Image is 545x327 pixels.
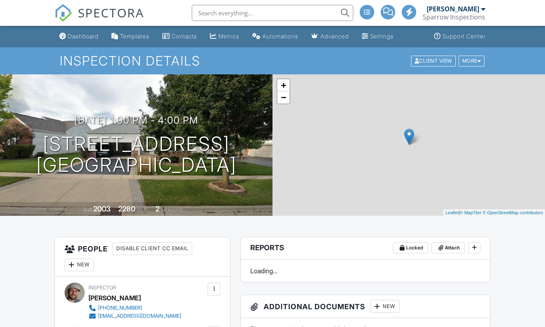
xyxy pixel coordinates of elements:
[445,210,459,215] a: Leaflet
[262,33,298,40] div: Automations
[161,207,183,213] span: bedrooms
[443,209,545,216] div: |
[277,79,289,91] a: Zoom in
[136,207,148,213] span: sq. ft.
[172,33,197,40] div: Contacts
[55,237,230,276] h3: People
[155,205,159,213] div: 2
[88,312,181,320] a: [EMAIL_ADDRESS][DOMAIN_NAME]
[370,33,394,40] div: Settings
[55,11,144,28] a: SPECTORA
[60,54,485,68] h1: Inspection Details
[74,115,198,126] h3: [DATE] 1:00 pm - 4:00 pm
[113,242,192,255] div: Disable Client CC Email
[159,29,200,44] a: Contacts
[68,33,99,40] div: Dashboard
[98,305,142,311] div: [PHONE_NUMBER]
[88,285,116,291] span: Inspector
[108,29,153,44] a: Templates
[83,207,92,213] span: Built
[88,304,181,312] a: [PHONE_NUMBER]
[321,33,349,40] div: Advanced
[218,33,239,40] div: Metrics
[241,295,490,318] h3: Additional Documents
[460,210,482,215] a: © MapTiler
[78,4,144,21] span: SPECTORA
[56,29,102,44] a: Dashboard
[192,5,353,21] input: Search everything...
[308,29,352,44] a: Advanced
[118,205,135,213] div: 2280
[459,55,485,66] div: More
[207,29,243,44] a: Metrics
[277,91,289,103] a: Zoom out
[120,33,149,40] div: Templates
[98,313,181,319] div: [EMAIL_ADDRESS][DOMAIN_NAME]
[431,29,489,44] a: Support Center
[249,29,302,44] a: Automations (Advanced)
[442,33,486,40] div: Support Center
[411,55,456,66] div: Client View
[427,5,479,13] div: [PERSON_NAME]
[93,205,111,213] div: 2003
[423,13,485,21] div: Sparrow Inspections
[370,300,400,313] div: New
[36,133,237,176] h1: [STREET_ADDRESS] [GEOGRAPHIC_DATA]
[410,57,458,63] a: Client View
[65,258,94,271] div: New
[358,29,397,44] a: Settings
[483,210,543,215] a: © OpenStreetMap contributors
[88,292,141,304] div: [PERSON_NAME]
[55,4,72,22] img: The Best Home Inspection Software - Spectora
